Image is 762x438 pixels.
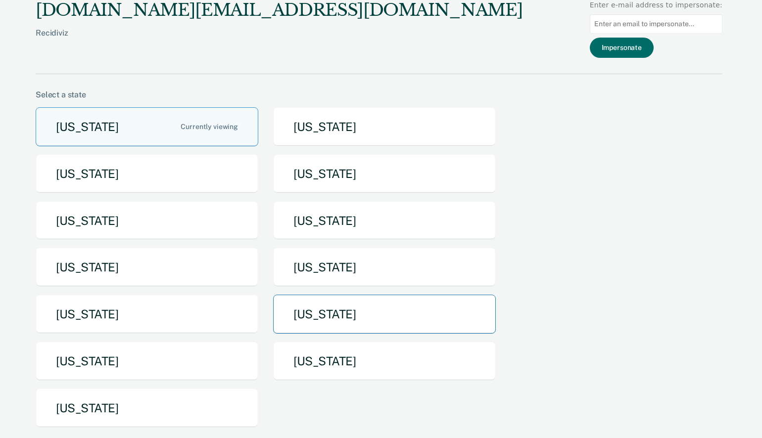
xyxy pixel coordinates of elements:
[36,90,722,99] div: Select a state
[273,295,496,334] button: [US_STATE]
[36,28,523,53] div: Recidiviz
[36,154,258,193] button: [US_STATE]
[36,342,258,381] button: [US_STATE]
[36,389,258,428] button: [US_STATE]
[273,107,496,146] button: [US_STATE]
[590,38,654,58] button: Impersonate
[273,342,496,381] button: [US_STATE]
[273,201,496,240] button: [US_STATE]
[36,201,258,240] button: [US_STATE]
[273,154,496,193] button: [US_STATE]
[590,14,722,34] input: Enter an email to impersonate...
[36,248,258,287] button: [US_STATE]
[273,248,496,287] button: [US_STATE]
[36,295,258,334] button: [US_STATE]
[36,107,258,146] button: [US_STATE]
